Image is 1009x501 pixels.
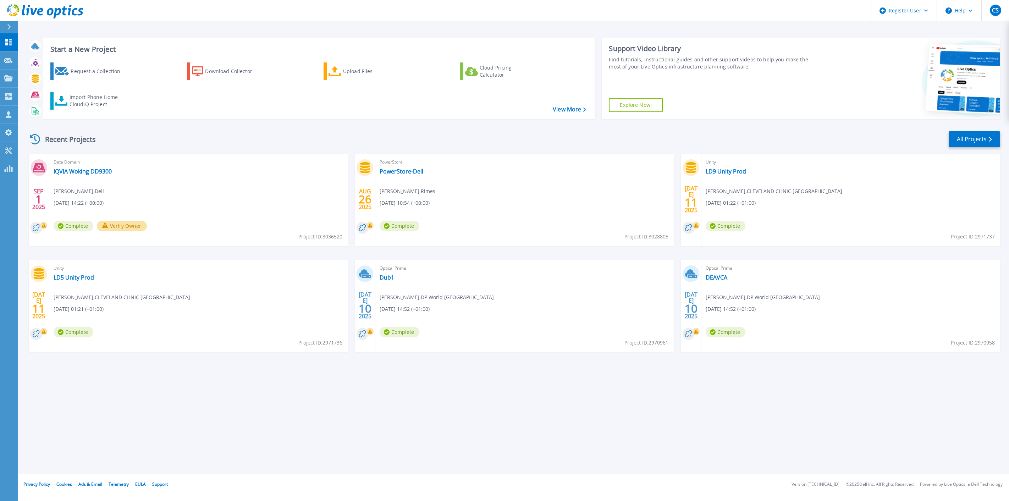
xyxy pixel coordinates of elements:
[152,481,168,487] a: Support
[920,482,1003,487] li: Powered by Live Optics, a Dell Technology
[27,131,105,148] div: Recent Projects
[553,106,586,113] a: View More
[380,187,435,195] span: [PERSON_NAME] , Rimes
[949,131,1000,147] a: All Projects
[135,481,146,487] a: EULA
[380,274,394,281] a: Dub1
[609,56,816,70] div: Find tutorials, instructional guides and other support videos to help you make the most of your L...
[50,62,129,80] a: Request a Collection
[109,481,129,487] a: Telemetry
[54,199,104,207] span: [DATE] 14:22 (+00:00)
[358,292,372,318] div: [DATE] 2025
[54,158,343,166] span: Data Domain
[951,233,995,241] span: Project ID: 2971737
[684,292,698,318] div: [DATE] 2025
[70,94,125,108] div: Import Phone Home CloudIQ Project
[97,221,147,231] button: Verify Owner
[187,62,266,80] a: Download Collector
[32,186,45,212] div: SEP 2025
[298,339,342,347] span: Project ID: 2971736
[624,339,668,347] span: Project ID: 2970961
[50,45,586,53] h3: Start a New Project
[480,64,536,78] div: Cloud Pricing Calculator
[54,187,104,195] span: [PERSON_NAME] , Dell
[609,44,816,53] div: Support Video Library
[706,305,756,313] span: [DATE] 14:52 (+01:00)
[380,293,494,301] span: [PERSON_NAME] , DP World [GEOGRAPHIC_DATA]
[359,196,371,202] span: 26
[706,293,820,301] span: [PERSON_NAME] , DP World [GEOGRAPHIC_DATA]
[992,7,999,13] span: CS
[380,264,669,272] span: Optical Prime
[380,168,423,175] a: PowerStore-Dell
[706,274,727,281] a: DEAVCA
[706,199,756,207] span: [DATE] 01:22 (+01:00)
[32,305,45,312] span: 11
[706,168,746,175] a: LD9 Unity Prod
[71,64,127,78] div: Request a Collection
[380,305,430,313] span: [DATE] 14:52 (+01:00)
[706,264,996,272] span: Optical Prime
[685,199,698,205] span: 11
[54,274,94,281] a: LD5 Unity Prod
[78,481,102,487] a: Ads & Email
[624,233,668,241] span: Project ID: 3028805
[951,339,995,347] span: Project ID: 2970958
[54,327,93,337] span: Complete
[23,481,50,487] a: Privacy Policy
[35,196,42,202] span: 1
[706,327,745,337] span: Complete
[54,221,93,231] span: Complete
[685,305,698,312] span: 10
[358,186,372,212] div: AUG 2025
[380,199,430,207] span: [DATE] 10:54 (+00:00)
[460,62,539,80] a: Cloud Pricing Calculator
[846,482,914,487] li: © 2025 Dell Inc. All Rights Reserved
[380,221,419,231] span: Complete
[343,64,400,78] div: Upload Files
[298,233,342,241] span: Project ID: 3036520
[54,293,190,301] span: [PERSON_NAME] , CLEVELAND CLINIC [GEOGRAPHIC_DATA]
[609,98,663,112] a: Explore Now!
[684,186,698,212] div: [DATE] 2025
[792,482,839,487] li: Version: [TECHNICAL_ID]
[54,264,343,272] span: Unity
[205,64,262,78] div: Download Collector
[380,327,419,337] span: Complete
[380,158,669,166] span: PowerStore
[324,62,403,80] a: Upload Files
[359,305,371,312] span: 10
[54,305,104,313] span: [DATE] 01:21 (+01:00)
[706,187,842,195] span: [PERSON_NAME] , CLEVELAND CLINIC [GEOGRAPHIC_DATA]
[56,481,72,487] a: Cookies
[32,292,45,318] div: [DATE] 2025
[706,221,745,231] span: Complete
[706,158,996,166] span: Unity
[54,168,112,175] a: IQVIA Woking DD9300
